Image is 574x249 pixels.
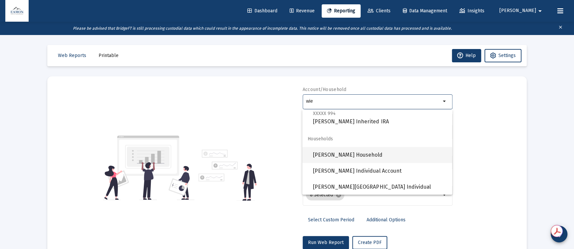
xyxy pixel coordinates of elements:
[99,53,119,58] span: Printable
[242,4,283,18] a: Dashboard
[336,192,342,198] mat-icon: cancel
[358,240,382,245] span: Create PDF
[284,4,320,18] a: Revenue
[247,8,277,14] span: Dashboard
[313,109,447,126] span: [PERSON_NAME] Inherited IRA
[10,4,24,18] img: Dashboard
[313,111,336,116] span: XXXXX 994
[484,49,521,62] button: Settings
[367,217,406,223] span: Additional Options
[322,4,361,18] a: Reporting
[306,190,344,200] mat-chip: 8 Selected
[308,217,354,223] span: Select Custom Period
[306,99,441,104] input: Search or select an account or household
[498,53,516,58] span: Settings
[491,4,552,17] button: [PERSON_NAME]
[302,131,452,147] span: Households
[452,49,481,62] button: Help
[58,53,86,58] span: Web Reports
[308,240,344,245] span: Run Web Report
[313,163,447,179] span: [PERSON_NAME] Individual Account
[103,135,194,201] img: reporting
[313,179,447,195] span: [PERSON_NAME][GEOGRAPHIC_DATA] Individual
[499,8,536,14] span: [PERSON_NAME]
[441,191,449,199] mat-icon: arrow_drop_down
[290,8,315,14] span: Revenue
[536,4,544,18] mat-icon: arrow_drop_down
[73,26,452,31] i: Please be advised that BridgeFT is still processing custodial data which could result in the appe...
[198,150,257,201] img: reporting-alt
[441,97,449,105] mat-icon: arrow_drop_down
[368,8,391,14] span: Clients
[398,4,452,18] a: Data Management
[403,8,447,14] span: Data Management
[459,8,484,14] span: Insights
[362,4,396,18] a: Clients
[313,147,447,163] span: [PERSON_NAME] Household
[558,23,563,33] mat-icon: clear
[327,8,355,14] span: Reporting
[306,188,441,202] mat-chip-list: Selection
[53,49,92,62] button: Web Reports
[454,4,490,18] a: Insights
[93,49,124,62] button: Printable
[303,87,347,92] label: Account/Household
[457,53,476,58] span: Help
